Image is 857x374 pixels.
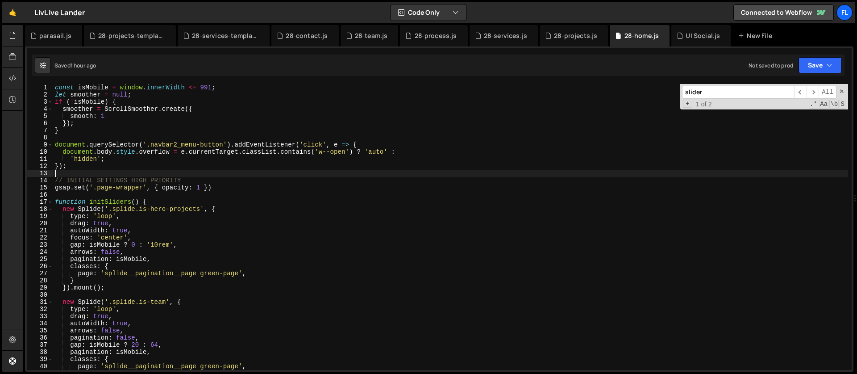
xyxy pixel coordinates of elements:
div: 38 [27,349,53,356]
div: 28-contact.js [286,31,328,40]
span: Whole Word Search [829,100,839,109]
span: CaseSensitive Search [819,100,828,109]
div: 25 [27,256,53,263]
div: 6 [27,120,53,127]
a: Connected to Webflow [733,4,834,21]
button: Code Only [391,4,466,21]
div: UI Social.js [686,31,720,40]
div: 28-home.js [624,31,659,40]
div: 36 [27,334,53,341]
div: Not saved to prod [749,62,793,69]
div: 14 [27,177,53,184]
div: Saved [54,62,96,69]
div: 26 [27,263,53,270]
div: 8 [27,134,53,141]
span: Search In Selection [840,100,845,109]
div: 28-projects.js [554,31,597,40]
div: 28-team.js [355,31,388,40]
div: 3 [27,98,53,105]
div: 29 [27,284,53,291]
div: 23 [27,241,53,248]
div: 27 [27,270,53,277]
span: Toggle Replace mode [683,100,692,108]
div: 1 [27,84,53,91]
span: ​ [807,86,819,99]
span: 1 of 2 [692,101,716,108]
span: Alt-Enter [819,86,836,99]
span: ​ [794,86,807,99]
div: 19 [27,213,53,220]
div: 34 [27,320,53,327]
div: 15 [27,184,53,191]
div: 5 [27,113,53,120]
div: LivLive Lander [34,7,85,18]
div: 12 [27,163,53,170]
div: 32 [27,306,53,313]
div: 2 [27,91,53,98]
div: 16 [27,191,53,198]
div: 21 [27,227,53,234]
div: New File [738,31,775,40]
a: Fl [836,4,853,21]
div: 37 [27,341,53,349]
div: 24 [27,248,53,256]
div: 11 [27,155,53,163]
div: 39 [27,356,53,363]
div: 20 [27,220,53,227]
div: 13 [27,170,53,177]
div: 28-projects-template.js [98,31,165,40]
div: 28 [27,277,53,284]
div: 22 [27,234,53,241]
div: 40 [27,363,53,370]
div: 17 [27,198,53,206]
div: 28-process.js [415,31,457,40]
div: 7 [27,127,53,134]
div: 9 [27,141,53,148]
div: 10 [27,148,53,155]
div: 4 [27,105,53,113]
div: 28-services-template.js [192,31,259,40]
div: 35 [27,327,53,334]
input: Search for [682,86,794,99]
div: 33 [27,313,53,320]
div: 1 hour ago [71,62,96,69]
div: 31 [27,298,53,306]
div: 28-services.js [484,31,527,40]
button: Save [799,57,842,73]
div: 30 [27,291,53,298]
span: RegExp Search [809,100,818,109]
a: 🤙 [2,2,24,23]
div: parasail.js [39,31,71,40]
div: 18 [27,206,53,213]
